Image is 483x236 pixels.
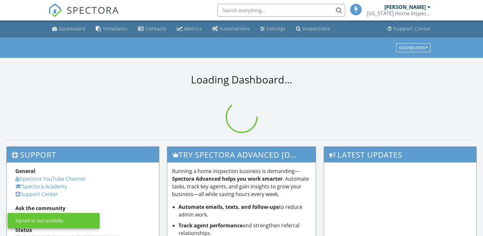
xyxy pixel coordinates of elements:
[93,23,130,35] a: Templates
[174,23,205,35] a: Metrics
[48,9,119,22] a: SPECTORA
[394,26,431,32] div: Support Center
[48,3,62,17] img: The Best Home Inspection Software - Spectora
[15,175,85,182] a: Spectora YouTube Channel
[15,217,64,224] div: Signed in successfully.
[67,3,119,17] span: SPECTORA
[103,26,128,32] div: Templates
[210,23,253,35] a: Automations (Basic)
[399,45,428,50] div: Dashboards
[7,147,159,162] h3: Support
[15,168,35,175] strong: General
[324,147,476,162] h3: Latest Updates
[217,4,345,17] input: Search everything...
[59,26,86,32] div: Dashboard
[15,204,150,212] div: Ask the community
[220,26,250,32] div: Automations
[303,26,330,32] div: Inspections
[293,23,333,35] a: Inspections
[146,26,167,32] div: Contacts
[15,183,67,190] a: Spectora Academy
[384,4,426,10] div: [PERSON_NAME]
[15,212,46,219] a: Spectora HQ
[267,26,286,32] div: Settings
[135,23,169,35] a: Contacts
[258,23,288,35] a: Settings
[385,23,434,35] a: Support Center
[172,167,311,198] p: Running a home inspection business is demanding— . Automate tasks, track key agents, and gain ins...
[172,175,283,182] strong: Spectora Advanced helps you work smarter
[178,203,311,218] li: to reduce admin work.
[178,222,243,229] strong: Track agent performance
[167,147,316,162] h3: Try spectora advanced [DATE]
[185,26,202,32] div: Metrics
[178,203,279,210] strong: Automate emails, texts, and follow-ups
[15,191,58,198] a: Support Center
[49,23,88,35] a: Dashboard
[15,226,150,234] div: Status
[367,10,431,17] div: Georgia Home Inspection Services LLC
[396,43,431,52] button: Dashboards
